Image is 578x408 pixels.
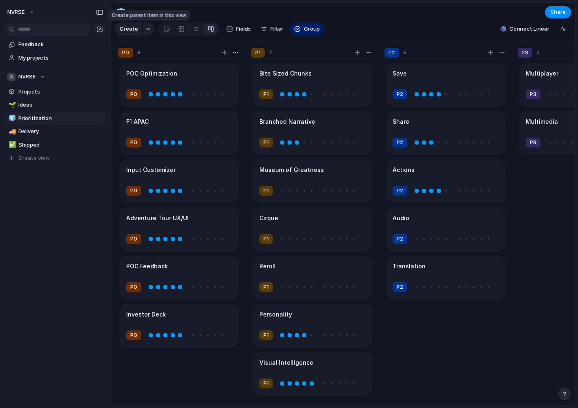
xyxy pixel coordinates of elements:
span: P3 [522,49,528,57]
button: P0 [124,184,143,197]
span: P3 [530,90,536,98]
h1: Save [393,69,407,78]
div: Input CustomizerP0 [119,159,239,203]
a: Projects [4,86,106,98]
button: 🚚 [7,127,16,136]
button: Create [115,22,142,36]
a: 🚚Delivery [4,125,106,138]
span: P0 [130,283,137,291]
div: 🧊 [9,114,14,123]
div: Branched NarrativeP1 [252,111,373,155]
button: P0 [124,232,143,245]
span: P2 [397,235,403,243]
span: P1 [263,90,269,98]
span: Share [550,8,566,16]
span: P1 [255,49,261,57]
button: P1 [257,377,275,390]
button: P2 [391,232,409,245]
button: 🌱 [7,101,16,109]
div: 🚚 [9,127,14,136]
span: P2 [397,90,403,98]
h1: Bite Sized Chunks [259,69,312,78]
button: NVRSE [4,71,106,83]
h1: POC Optimization [126,69,177,78]
button: Connect Linear [497,23,553,35]
span: P3 [530,138,536,147]
button: P1 [257,184,275,197]
button: P0 [124,281,143,294]
h1: Adventure Tour UX/UI [126,214,189,223]
button: P2 [391,281,409,294]
button: Fields [223,22,254,36]
h1: Visual Intelligence [259,358,313,367]
span: Ideas [18,101,103,109]
button: P1 [257,88,275,101]
h1: Multimedia [526,117,558,126]
div: Investor DeckP0 [119,304,239,348]
a: ✅Shipped [4,139,106,151]
h1: F1 APAC [126,117,149,126]
span: NVRSE [7,8,25,16]
button: P0 [124,136,143,149]
span: P2 [388,49,395,57]
button: P1 [257,136,275,149]
div: SaveP2 [386,63,506,107]
button: P0 [124,88,143,101]
span: Filter [270,25,283,33]
div: RerollP1 [252,256,373,300]
span: P1 [263,379,269,388]
h1: Museum of Greatness [259,165,324,174]
button: Share [545,6,571,18]
button: Create view [4,152,106,164]
a: 🧊Prioritization [4,112,106,125]
h1: Cirque [259,214,278,223]
span: Feedback [18,40,103,49]
h1: Multiplayer [526,69,558,78]
button: P1 [257,329,275,342]
h1: Actions [393,165,415,174]
div: Museum of GreatnessP1 [252,159,373,203]
button: Group [290,22,324,36]
h1: POC Feedback [126,262,168,271]
span: P1 [263,187,269,195]
span: Group [304,25,320,33]
div: 🌱 [9,100,14,110]
span: Shipped [18,141,103,149]
span: P0 [130,235,137,243]
div: AudioP2 [386,207,506,252]
div: Adventure Tour UX/UIP0 [119,207,239,252]
div: POC OptimizationP0 [119,63,239,107]
button: P2 [391,88,409,101]
div: F1 APACP0 [119,111,239,155]
span: P1 [263,235,269,243]
div: ActionsP2 [386,159,506,203]
div: 🧊 [116,7,125,18]
button: P0 [124,329,143,342]
button: P1 [257,232,275,245]
button: P2 [391,184,409,197]
div: Visual IntelligenceP1 [252,352,373,396]
span: P2 [397,187,403,195]
span: P0 [130,187,137,195]
div: PersonalityP1 [252,304,373,348]
span: P1 [263,138,269,147]
h1: Input Customizer [126,165,176,174]
span: 2 [536,49,540,57]
button: ✅ [7,141,16,149]
span: My projects [18,54,103,62]
span: Prioritization [18,114,103,123]
div: Create parent item in this view [109,10,190,21]
div: ✅ [9,140,14,149]
a: 🌱Ideas [4,99,106,111]
span: P0 [130,331,137,339]
button: P3 [524,136,542,149]
span: Create view [18,154,50,162]
span: P0 [130,138,137,147]
button: P3 [524,88,542,101]
div: Bite Sized ChunksP1 [252,63,373,107]
span: Connect Linear [509,25,549,33]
